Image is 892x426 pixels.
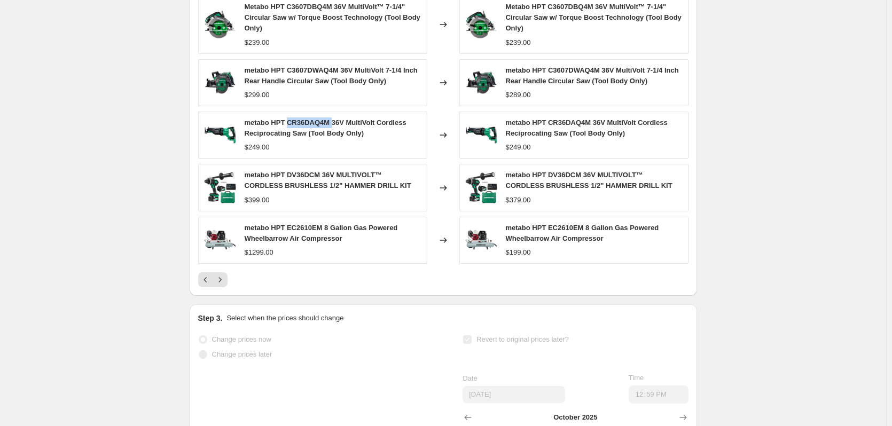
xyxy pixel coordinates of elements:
img: c3607dwaq4m-hero8869cd5d0a54465c9b66a477773a7_80x.jpg [465,67,497,99]
span: Metabo HPT C3607DBQ4M 36V MultiVolt™ 7-1/4" Circular Saw w/ Torque Boost Technology (Tool Body Only) [506,3,682,32]
img: CR36DASideopt_80x.jpg [204,119,236,151]
span: Date [463,374,477,382]
div: $379.00 [506,195,531,206]
button: Previous [198,272,213,287]
div: $249.00 [245,142,270,153]
img: c3607dbq4-side-updated_80x.jpg [204,9,236,41]
span: metabo HPT DV36DCM 36V MULTIVOLT™ CORDLESS BRUSHLESS 1/2" HAMMER DRILL KIT [506,171,672,190]
span: metabo HPT DV36DCM 36V MULTIVOLT™ CORDLESS BRUSHLESS 1/2" HAMMER DRILL KIT [245,171,411,190]
div: $299.00 [245,90,270,100]
div: $399.00 [245,195,270,206]
button: Show next month, November 2025 [676,410,691,425]
div: $239.00 [245,37,270,48]
div: $249.00 [506,142,531,153]
img: dv36dc-kit_80x.jpg [204,172,236,204]
span: metabo HPT C3607DWAQ4M 36V MultiVolt 7-1/4 Inch Rear Handle Circular Saw (Tool Body Only) [506,66,679,85]
button: Show previous month, September 2025 [460,410,475,425]
img: c3607dbq4-side-updated_80x.jpg [465,9,497,41]
div: $239.00 [506,37,531,48]
img: CR36DASideopt_80x.jpg [465,119,497,151]
span: metabo HPT EC2610EM 8 Gallon Gas Powered Wheelbarrow Air Compressor [245,224,398,242]
span: Change prices now [212,335,271,343]
span: metabo HPT C3607DWAQ4M 36V MultiVolt 7-1/4 Inch Rear Handle Circular Saw (Tool Body Only) [245,66,418,85]
img: dv36dc-kit_80x.jpg [465,172,497,204]
div: $1299.00 [245,247,273,258]
nav: Pagination [198,272,228,287]
input: 12:00 [629,385,688,404]
span: Change prices later [212,350,272,358]
span: Time [629,374,644,382]
div: $199.00 [506,247,531,258]
input: 9/25/2025 [463,386,565,403]
button: Next [213,272,228,287]
span: metabo HPT CR36DAQ4M 36V MultiVolt Cordless Reciprocating Saw (Tool Body Only) [245,119,406,137]
img: ShowProductImage_3490e39a-c65b-4d75-b432-e9dc83a318c0_80x.jpg [204,224,236,256]
p: Select when the prices should change [226,313,343,324]
span: metabo HPT EC2610EM 8 Gallon Gas Powered Wheelbarrow Air Compressor [506,224,659,242]
img: ShowProductImage_3490e39a-c65b-4d75-b432-e9dc83a318c0_80x.jpg [465,224,497,256]
span: metabo HPT CR36DAQ4M 36V MultiVolt Cordless Reciprocating Saw (Tool Body Only) [506,119,668,137]
div: $289.00 [506,90,531,100]
span: Revert to original prices later? [476,335,569,343]
img: c3607dwaq4m-hero8869cd5d0a54465c9b66a477773a7_80x.jpg [204,67,236,99]
span: Metabo HPT C3607DBQ4M 36V MultiVolt™ 7-1/4" Circular Saw w/ Torque Boost Technology (Tool Body Only) [245,3,420,32]
h2: Step 3. [198,313,223,324]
